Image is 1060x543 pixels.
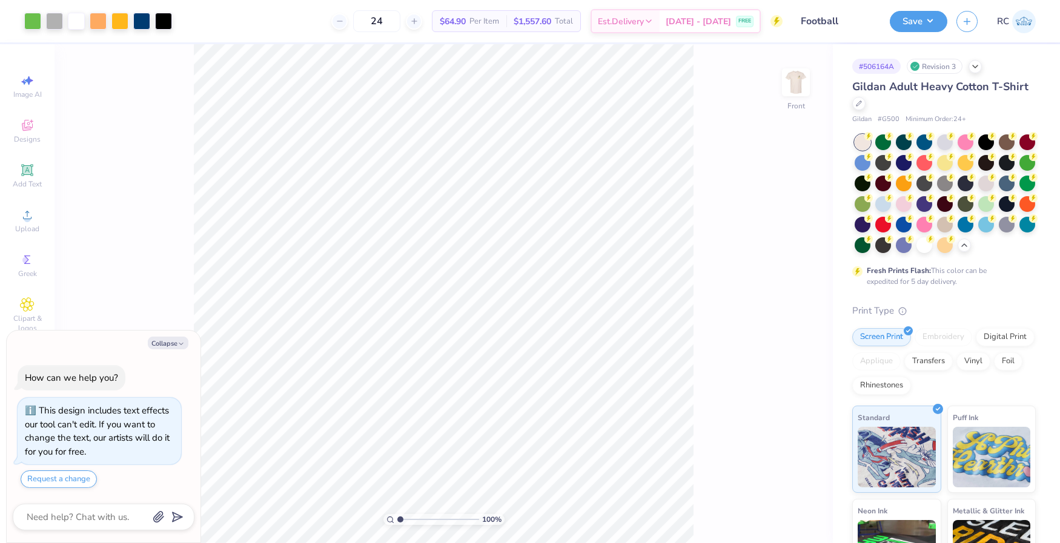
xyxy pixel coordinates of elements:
[353,10,400,32] input: – –
[21,470,97,488] button: Request a change
[890,11,947,32] button: Save
[25,372,118,384] div: How can we help you?
[858,504,887,517] span: Neon Ink
[953,427,1031,487] img: Puff Ink
[1012,10,1036,33] img: Rylee Cheney
[852,304,1036,318] div: Print Type
[13,179,42,189] span: Add Text
[852,377,911,395] div: Rhinestones
[997,10,1036,33] a: RC
[976,328,1035,346] div: Digital Print
[13,90,42,99] span: Image AI
[784,70,808,94] img: Front
[852,328,911,346] div: Screen Print
[598,15,644,28] span: Est. Delivery
[904,352,953,370] div: Transfers
[738,17,751,25] span: FREE
[14,134,41,144] span: Designs
[906,114,966,125] span: Minimum Order: 24 +
[852,59,901,74] div: # 506164A
[787,100,805,111] div: Front
[25,404,170,458] div: This design includes text effects our tool can't edit. If you want to change the text, our artist...
[867,265,1016,287] div: This color can be expedited for 5 day delivery.
[956,352,990,370] div: Vinyl
[858,427,936,487] img: Standard
[555,15,573,28] span: Total
[15,224,39,234] span: Upload
[997,15,1009,28] span: RC
[867,266,931,275] strong: Fresh Prints Flash:
[792,9,881,33] input: Untitled Design
[440,15,466,28] span: $64.90
[953,504,1024,517] span: Metallic & Glitter Ink
[907,59,962,74] div: Revision 3
[469,15,499,28] span: Per Item
[852,79,1029,94] span: Gildan Adult Heavy Cotton T-Shirt
[852,352,901,370] div: Applique
[6,314,48,333] span: Clipart & logos
[514,15,551,28] span: $1,557.60
[878,114,899,125] span: # G500
[953,411,978,424] span: Puff Ink
[915,328,972,346] div: Embroidery
[994,352,1022,370] div: Foil
[482,514,502,525] span: 100 %
[666,15,731,28] span: [DATE] - [DATE]
[148,337,188,349] button: Collapse
[18,269,37,278] span: Greek
[858,411,890,424] span: Standard
[852,114,872,125] span: Gildan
